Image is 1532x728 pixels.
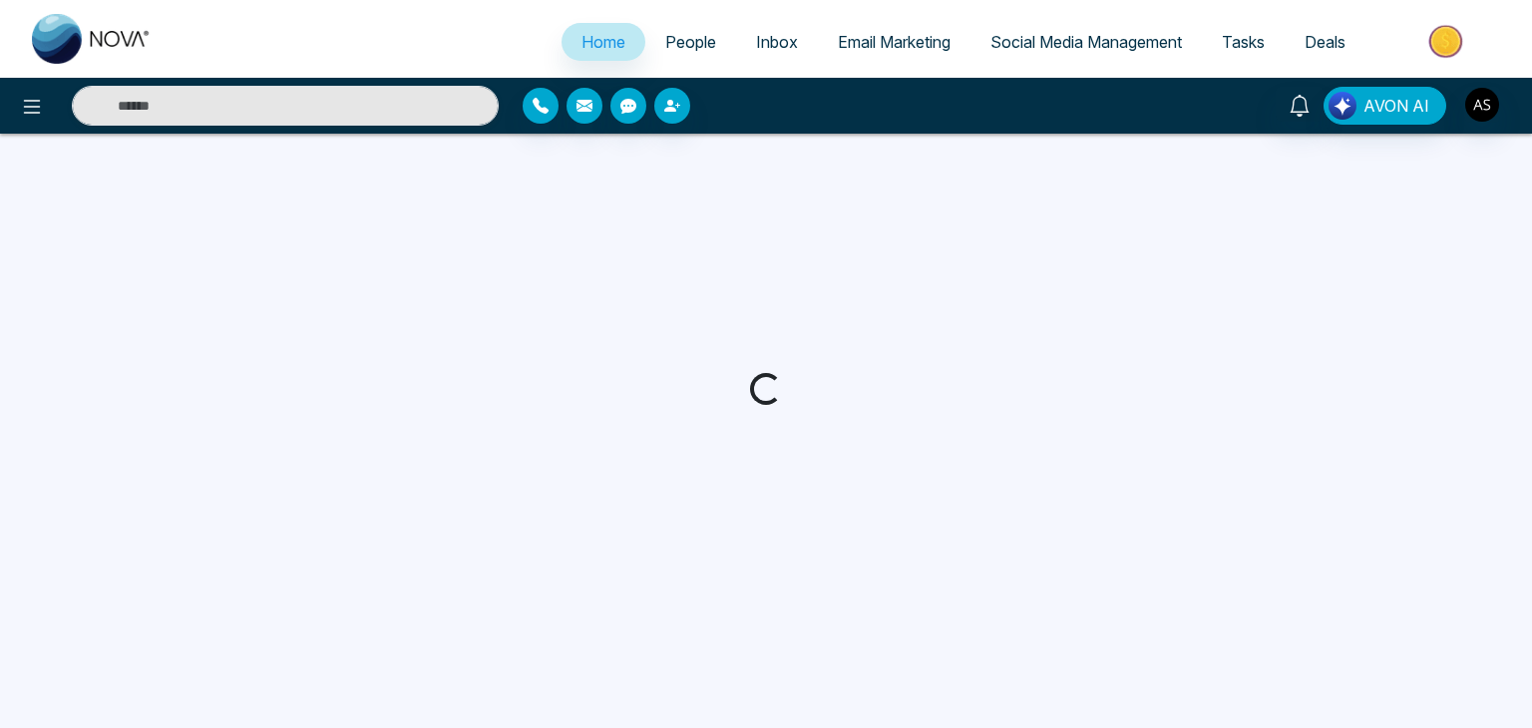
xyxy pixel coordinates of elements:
span: Social Media Management [990,32,1182,52]
button: AVON AI [1324,87,1446,125]
a: People [645,23,736,61]
span: Deals [1305,32,1345,52]
a: Tasks [1202,23,1285,61]
a: Deals [1285,23,1365,61]
span: Inbox [756,32,798,52]
span: People [665,32,716,52]
span: Email Marketing [838,32,951,52]
a: Social Media Management [970,23,1202,61]
a: Email Marketing [818,23,970,61]
img: User Avatar [1465,88,1499,122]
img: Market-place.gif [1375,19,1520,64]
span: AVON AI [1363,94,1429,118]
img: Lead Flow [1329,92,1356,120]
span: Tasks [1222,32,1265,52]
a: Inbox [736,23,818,61]
img: Nova CRM Logo [32,14,152,64]
span: Home [581,32,625,52]
a: Home [562,23,645,61]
